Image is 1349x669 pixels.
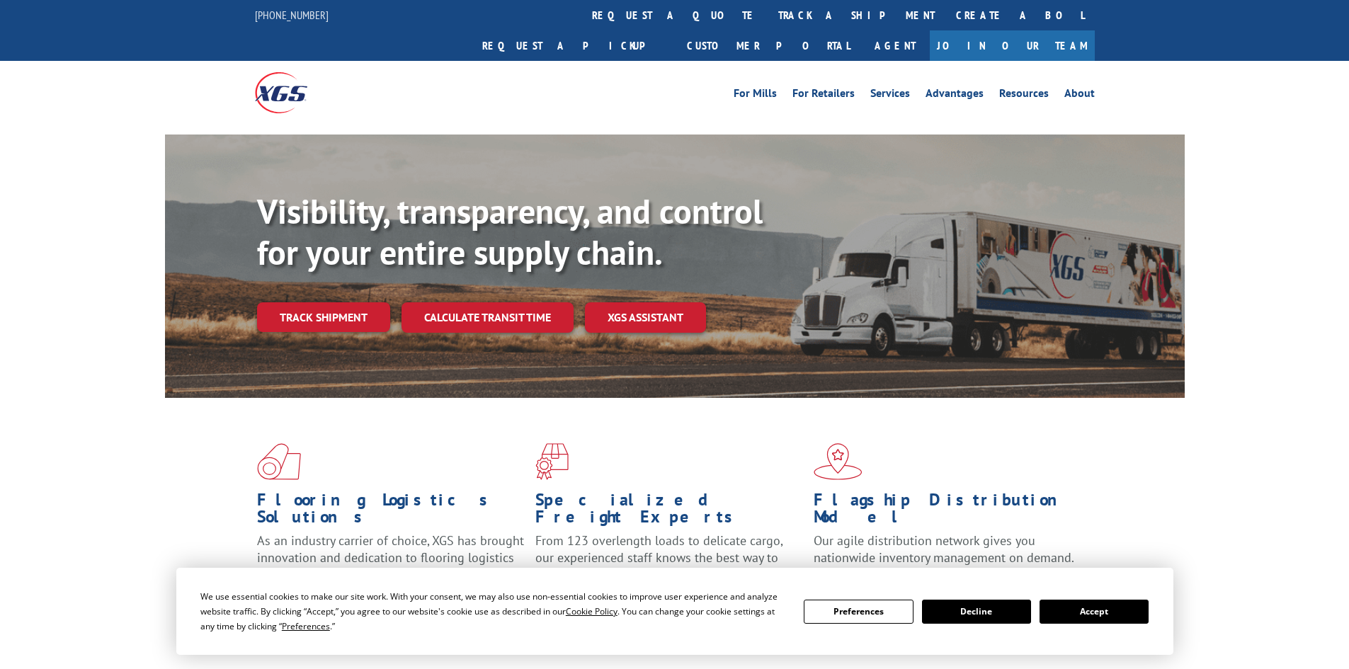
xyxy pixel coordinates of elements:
a: Request a pickup [472,30,676,61]
div: We use essential cookies to make our site work. With your consent, we may also use non-essential ... [200,589,787,634]
img: xgs-icon-total-supply-chain-intelligence-red [257,443,301,480]
h1: Flagship Distribution Model [814,491,1081,532]
a: Services [870,88,910,103]
a: About [1064,88,1095,103]
b: Visibility, transparency, and control for your entire supply chain. [257,189,763,274]
span: As an industry carrier of choice, XGS has brought innovation and dedication to flooring logistics... [257,532,524,583]
a: For Retailers [792,88,855,103]
span: Preferences [282,620,330,632]
h1: Specialized Freight Experts [535,491,803,532]
p: From 123 overlength loads to delicate cargo, our experienced staff knows the best way to move you... [535,532,803,595]
a: For Mills [734,88,777,103]
a: Advantages [926,88,984,103]
a: Customer Portal [676,30,860,61]
span: Cookie Policy [566,605,617,617]
a: Track shipment [257,302,390,332]
a: Calculate transit time [402,302,574,333]
a: Join Our Team [930,30,1095,61]
button: Accept [1040,600,1149,624]
div: Cookie Consent Prompt [176,568,1173,655]
button: Preferences [804,600,913,624]
a: Agent [860,30,930,61]
span: Our agile distribution network gives you nationwide inventory management on demand. [814,532,1074,566]
a: Resources [999,88,1049,103]
h1: Flooring Logistics Solutions [257,491,525,532]
a: XGS ASSISTANT [585,302,706,333]
img: xgs-icon-focused-on-flooring-red [535,443,569,480]
button: Decline [922,600,1031,624]
img: xgs-icon-flagship-distribution-model-red [814,443,863,480]
a: [PHONE_NUMBER] [255,8,329,22]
